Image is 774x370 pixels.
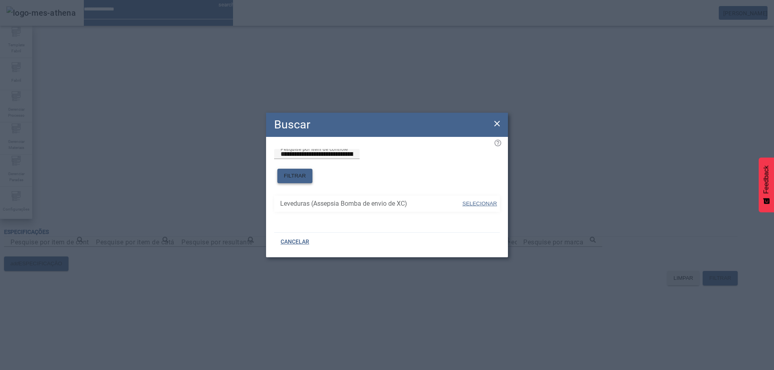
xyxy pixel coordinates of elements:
[274,235,316,249] button: CANCELAR
[763,165,770,194] span: Feedback
[274,116,310,133] h2: Buscar
[284,172,306,180] span: FILTRAR
[280,199,462,209] span: Leveduras (Assepsia Bomba de envio de XC)
[759,157,774,212] button: Feedback - Mostrar pesquisa
[281,238,309,246] span: CANCELAR
[462,196,498,211] button: SELECIONAR
[277,169,312,183] button: FILTRAR
[281,146,348,151] mat-label: Pesquise por item de controle
[462,201,497,207] span: SELECIONAR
